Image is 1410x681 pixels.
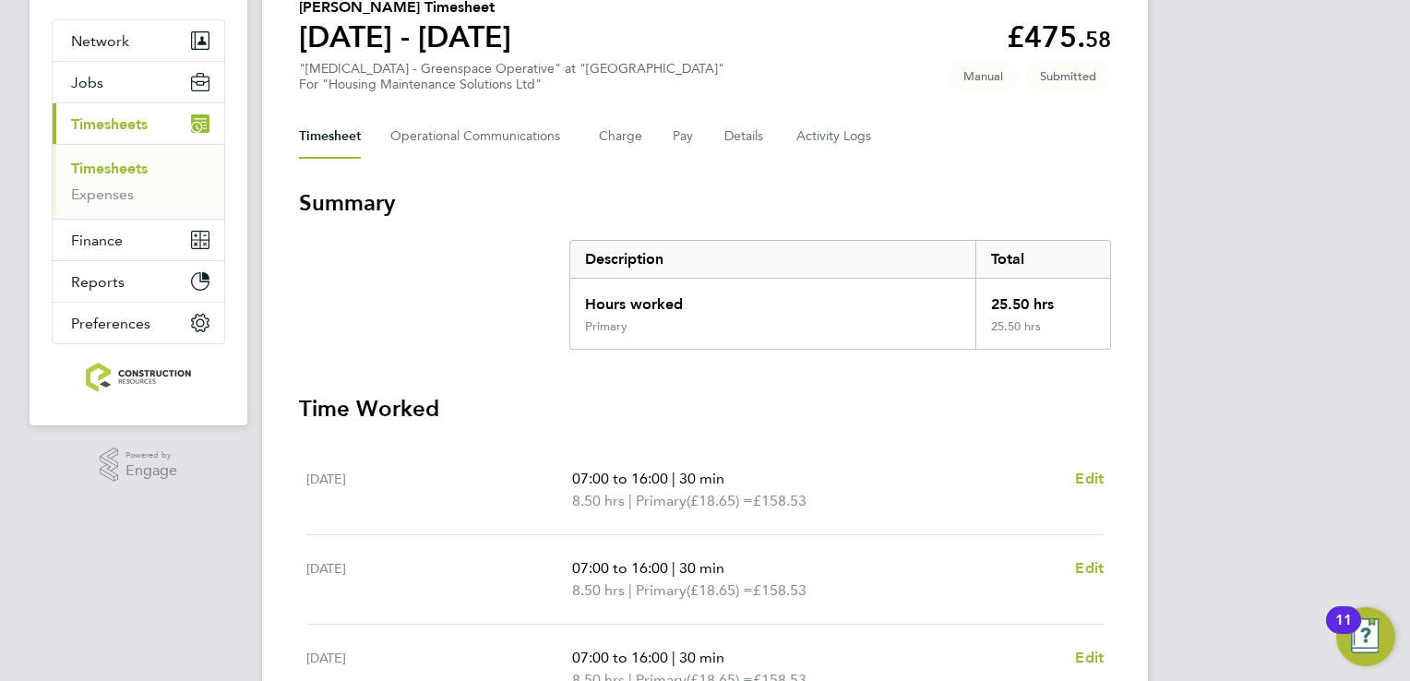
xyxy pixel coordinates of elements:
[53,220,224,260] button: Finance
[673,114,695,159] button: Pay
[585,319,627,334] div: Primary
[679,470,724,487] span: 30 min
[125,463,177,479] span: Engage
[53,261,224,302] button: Reports
[572,649,668,666] span: 07:00 to 16:00
[71,232,123,249] span: Finance
[572,492,625,509] span: 8.50 hrs
[125,448,177,463] span: Powered by
[52,363,225,392] a: Go to home page
[1336,607,1395,666] button: Open Resource Center, 11 new notifications
[71,315,150,332] span: Preferences
[299,18,511,55] h1: [DATE] - [DATE]
[569,240,1111,350] div: Summary
[672,649,675,666] span: |
[687,492,753,509] span: (£18.65) =
[1085,26,1111,53] span: 58
[1075,470,1104,487] span: Edit
[753,492,807,509] span: £158.53
[53,62,224,102] button: Jobs
[86,363,192,392] img: construction-resources-logo-retina.png
[306,557,572,602] div: [DATE]
[1075,557,1104,579] a: Edit
[687,581,753,599] span: (£18.65) =
[599,114,643,159] button: Charge
[71,185,134,203] a: Expenses
[1335,620,1352,644] div: 11
[570,241,975,278] div: Description
[299,394,1111,424] h3: Time Worked
[753,581,807,599] span: £158.53
[1007,19,1111,54] app-decimal: £475.
[572,470,668,487] span: 07:00 to 16:00
[636,579,687,602] span: Primary
[299,61,724,92] div: "[MEDICAL_DATA] - Greenspace Operative" at "[GEOGRAPHIC_DATA]"
[390,114,569,159] button: Operational Communications
[299,114,361,159] button: Timesheet
[53,303,224,343] button: Preferences
[672,559,675,577] span: |
[1025,61,1111,91] span: This timesheet is Submitted.
[100,448,178,483] a: Powered byEngage
[572,581,625,599] span: 8.50 hrs
[53,144,224,219] div: Timesheets
[636,490,687,512] span: Primary
[71,74,103,91] span: Jobs
[1075,468,1104,490] a: Edit
[975,241,1110,278] div: Total
[299,188,1111,218] h3: Summary
[570,279,975,319] div: Hours worked
[572,559,668,577] span: 07:00 to 16:00
[1075,559,1104,577] span: Edit
[628,492,632,509] span: |
[1075,647,1104,669] a: Edit
[975,279,1110,319] div: 25.50 hrs
[949,61,1018,91] span: This timesheet was manually created.
[796,114,874,159] button: Activity Logs
[71,115,148,133] span: Timesheets
[53,20,224,61] button: Network
[975,319,1110,349] div: 25.50 hrs
[53,103,224,144] button: Timesheets
[1075,649,1104,666] span: Edit
[724,114,767,159] button: Details
[679,649,724,666] span: 30 min
[672,470,675,487] span: |
[71,160,148,177] a: Timesheets
[299,77,724,92] div: For "Housing Maintenance Solutions Ltd"
[306,468,572,512] div: [DATE]
[628,581,632,599] span: |
[71,32,129,50] span: Network
[71,273,125,291] span: Reports
[679,559,724,577] span: 30 min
